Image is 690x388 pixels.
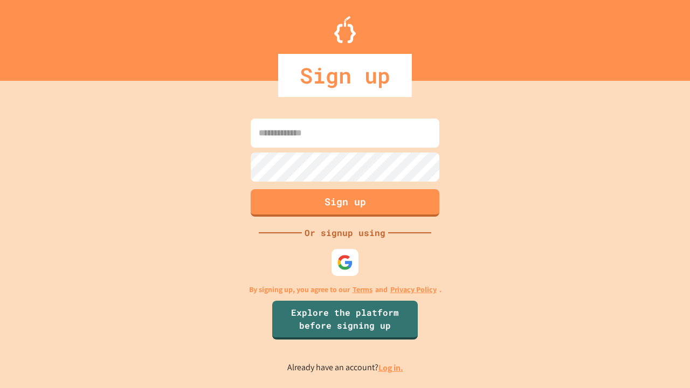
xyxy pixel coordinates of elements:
[334,16,356,43] img: Logo.svg
[287,361,403,375] p: Already have an account?
[378,362,403,373] a: Log in.
[353,284,372,295] a: Terms
[302,226,388,239] div: Or signup using
[272,301,418,339] a: Explore the platform before signing up
[251,189,439,217] button: Sign up
[249,284,441,295] p: By signing up, you agree to our and .
[337,254,353,271] img: google-icon.svg
[390,284,437,295] a: Privacy Policy
[278,54,412,97] div: Sign up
